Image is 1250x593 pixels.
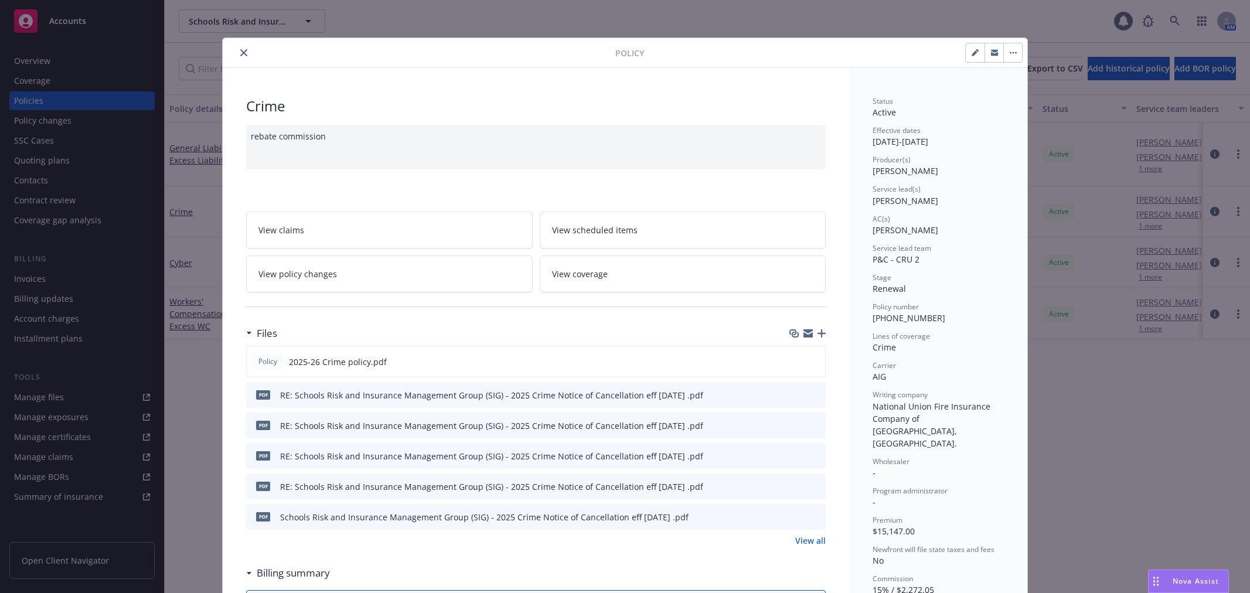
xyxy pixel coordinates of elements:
[873,254,919,265] span: P&C - CRU 2
[873,390,928,400] span: Writing company
[873,302,919,312] span: Policy number
[873,331,930,341] span: Lines of coverage
[873,456,910,466] span: Wholesaler
[256,356,280,367] span: Policy
[873,371,886,382] span: AIG
[873,360,896,370] span: Carrier
[873,401,993,449] span: National Union Fire Insurance Company of [GEOGRAPHIC_DATA], [GEOGRAPHIC_DATA].
[1148,570,1229,593] button: Nova Assist
[792,480,801,493] button: download file
[873,526,915,537] span: $15,147.00
[1149,570,1163,592] div: Drag to move
[280,511,689,523] div: Schools Risk and Insurance Management Group (SIG) - 2025 Crime Notice of Cancellation eff [DATE] ...
[873,283,906,294] span: Renewal
[873,515,902,525] span: Premium
[810,511,821,523] button: preview file
[258,268,337,280] span: View policy changes
[873,312,945,323] span: [PHONE_NUMBER]
[280,450,703,462] div: RE: Schools Risk and Insurance Management Group (SIG) - 2025 Crime Notice of Cancellation eff [DA...
[873,107,896,118] span: Active
[873,155,911,165] span: Producer(s)
[246,565,330,581] div: Billing summary
[540,212,826,248] a: View scheduled items
[873,184,921,194] span: Service lead(s)
[795,534,826,547] a: View all
[873,195,938,206] span: [PERSON_NAME]
[873,125,921,135] span: Effective dates
[256,390,270,399] span: pdf
[792,389,801,401] button: download file
[256,421,270,430] span: pdf
[256,451,270,460] span: pdf
[280,480,703,493] div: RE: Schools Risk and Insurance Management Group (SIG) - 2025 Crime Notice of Cancellation eff [DA...
[810,389,821,401] button: preview file
[289,356,387,368] span: 2025-26 Crime policy.pdf
[246,255,533,292] a: View policy changes
[1173,576,1219,586] span: Nova Assist
[552,224,638,236] span: View scheduled items
[873,96,893,106] span: Status
[256,482,270,490] span: pdf
[237,46,251,60] button: close
[552,268,608,280] span: View coverage
[280,420,703,432] div: RE: Schools Risk and Insurance Management Group (SIG) - 2025 Crime Notice of Cancellation eff [DA...
[873,467,876,478] span: -
[792,450,801,462] button: download file
[873,544,994,554] span: Newfront will file state taxes and fees
[873,243,931,253] span: Service lead team
[810,420,821,432] button: preview file
[873,342,896,353] span: Crime
[256,512,270,521] span: pdf
[873,486,948,496] span: Program administrator
[873,214,890,224] span: AC(s)
[810,356,820,368] button: preview file
[540,255,826,292] a: View coverage
[257,565,330,581] h3: Billing summary
[873,165,938,176] span: [PERSON_NAME]
[810,450,821,462] button: preview file
[246,96,826,116] div: Crime
[258,224,304,236] span: View claims
[873,272,891,282] span: Stage
[873,574,913,584] span: Commission
[873,125,1004,148] div: [DATE] - [DATE]
[873,496,876,507] span: -
[246,212,533,248] a: View claims
[791,356,801,368] button: download file
[792,420,801,432] button: download file
[246,326,277,341] div: Files
[257,326,277,341] h3: Files
[792,511,801,523] button: download file
[246,125,826,169] div: rebate commission
[873,555,884,566] span: No
[873,224,938,236] span: [PERSON_NAME]
[615,47,644,59] span: Policy
[810,480,821,493] button: preview file
[280,389,703,401] div: RE: Schools Risk and Insurance Management Group (SIG) - 2025 Crime Notice of Cancellation eff [DA...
